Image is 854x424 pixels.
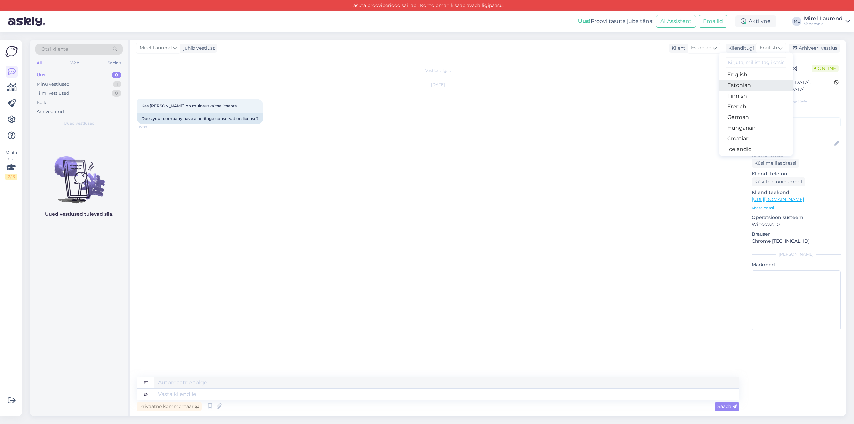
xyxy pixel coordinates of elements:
p: Vaata edasi ... [752,205,841,211]
p: Uued vestlused tulevad siia. [45,210,113,218]
a: German [719,112,793,123]
div: Arhiveeri vestlus [789,44,840,53]
a: English [719,69,793,80]
p: Operatsioonisüsteem [752,214,841,221]
input: Kirjuta, millist tag'i otsid [725,57,787,68]
div: Arhiveeritud [37,108,64,115]
a: Finnish [719,91,793,101]
div: Socials [106,59,123,67]
span: Kas [PERSON_NAME] on muinsuskaitse litsents [141,103,237,108]
span: 15:09 [139,125,164,130]
div: Kõik [37,99,46,106]
div: [DATE] [137,82,739,88]
div: Tiimi vestlused [37,90,69,97]
img: Askly Logo [5,45,18,58]
span: Mirel Laurend [140,44,172,52]
span: Otsi kliente [41,46,68,53]
p: Kliendi telefon [752,170,841,177]
div: 0 [112,72,121,78]
a: [URL][DOMAIN_NAME] [752,196,804,202]
a: French [719,101,793,112]
div: Uus [37,72,45,78]
div: et [144,377,148,388]
div: Mirel Laurend [804,16,843,21]
div: Vanamaja [804,21,843,27]
div: Küsi telefoninumbrit [752,177,805,186]
a: Estonian [719,80,793,91]
span: Estonian [691,44,711,52]
div: Kliendi info [752,99,841,105]
p: Märkmed [752,261,841,268]
div: Vaata siia [5,150,17,180]
div: ML [792,17,801,26]
div: Proovi tasuta juba täna: [578,17,653,25]
img: No chats [30,144,128,204]
button: AI Assistent [656,15,696,28]
div: Aktiivne [735,15,776,27]
div: Privaatne kommentaar [137,402,202,411]
p: Kliendi email [752,152,841,159]
div: Klienditugi [726,45,754,52]
div: en [143,389,149,400]
div: Does your company have a heritage conservation license? [137,113,263,124]
span: Online [812,65,839,72]
span: Saada [717,403,737,409]
div: Minu vestlused [37,81,70,88]
p: Windows 10 [752,221,841,228]
p: Kliendi tag'id [752,109,841,116]
p: Klienditeekond [752,189,841,196]
div: juhib vestlust [181,45,215,52]
div: Vestlus algas [137,68,739,74]
p: Brauser [752,231,841,238]
div: All [35,59,43,67]
div: Klient [669,45,685,52]
div: 2 / 3 [5,174,17,180]
p: Chrome [TECHNICAL_ID] [752,238,841,245]
a: Hungarian [719,123,793,133]
a: Mirel LaurendVanamaja [804,16,850,27]
input: Lisa nimi [752,140,833,147]
button: Emailid [699,15,727,28]
b: Uus! [578,18,591,24]
div: 1 [113,81,121,88]
div: Web [69,59,81,67]
p: Kliendi nimi [752,130,841,137]
a: Icelandic [719,144,793,155]
input: Lisa tag [752,117,841,127]
a: Croatian [719,133,793,144]
div: [GEOGRAPHIC_DATA], [GEOGRAPHIC_DATA] [754,79,834,93]
div: Küsi meiliaadressi [752,159,799,168]
div: 0 [112,90,121,97]
span: English [760,44,777,52]
div: [PERSON_NAME] [752,251,841,257]
span: Uued vestlused [64,120,95,126]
